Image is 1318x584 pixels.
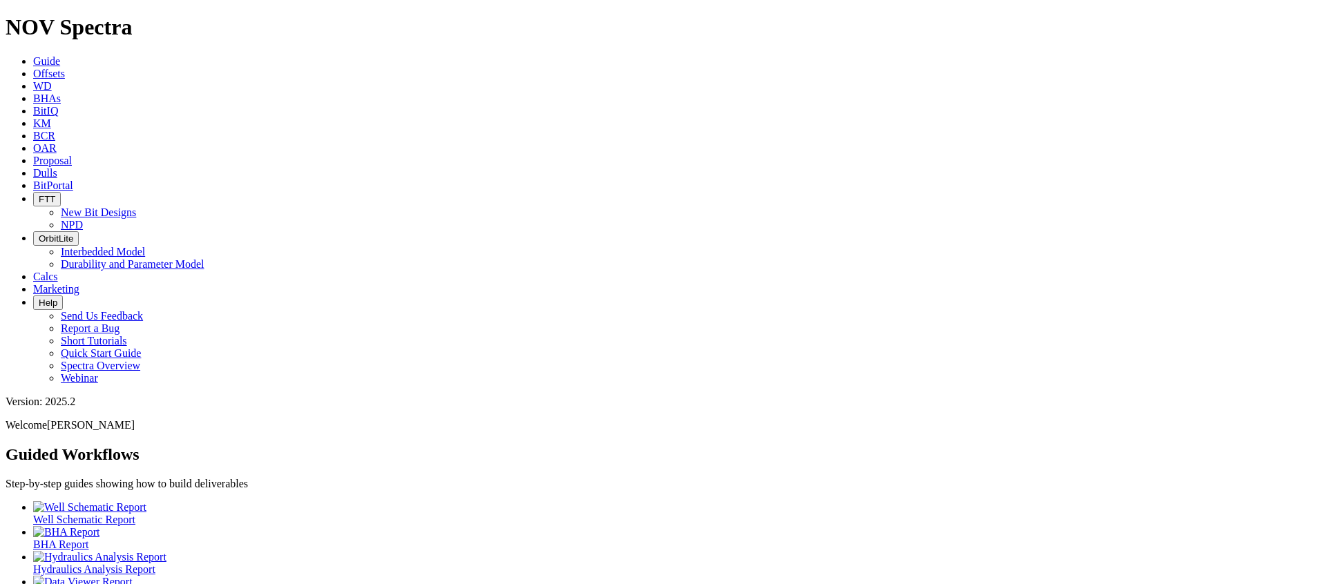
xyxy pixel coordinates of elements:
[33,551,166,563] img: Hydraulics Analysis Report
[33,142,57,154] a: OAR
[61,347,141,359] a: Quick Start Guide
[61,335,127,347] a: Short Tutorials
[39,298,57,308] span: Help
[61,206,136,218] a: New Bit Designs
[33,192,61,206] button: FTT
[33,538,88,550] span: BHA Report
[33,105,58,117] a: BitIQ
[33,130,55,142] a: BCR
[33,526,1312,550] a: BHA Report BHA Report
[61,310,143,322] a: Send Us Feedback
[61,360,140,371] a: Spectra Overview
[6,419,1312,431] p: Welcome
[33,80,52,92] a: WD
[33,551,1312,575] a: Hydraulics Analysis Report Hydraulics Analysis Report
[6,478,1312,490] p: Step-by-step guides showing how to build deliverables
[33,231,79,246] button: OrbitLite
[33,117,51,129] a: KM
[33,167,57,179] a: Dulls
[61,322,120,334] a: Report a Bug
[6,445,1312,464] h2: Guided Workflows
[33,93,61,104] a: BHAs
[33,68,65,79] a: Offsets
[61,219,83,231] a: NPD
[61,246,145,257] a: Interbedded Model
[33,179,73,191] a: BitPortal
[33,55,60,67] a: Guide
[33,283,79,295] a: Marketing
[33,563,155,575] span: Hydraulics Analysis Report
[33,526,99,538] img: BHA Report
[61,372,98,384] a: Webinar
[6,396,1312,408] div: Version: 2025.2
[61,258,204,270] a: Durability and Parameter Model
[33,295,63,310] button: Help
[33,271,58,282] a: Calcs
[33,501,1312,525] a: Well Schematic Report Well Schematic Report
[39,194,55,204] span: FTT
[47,419,135,431] span: [PERSON_NAME]
[33,514,135,525] span: Well Schematic Report
[33,501,146,514] img: Well Schematic Report
[33,155,72,166] a: Proposal
[6,14,1312,40] h1: NOV Spectra
[39,233,73,244] span: OrbitLite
